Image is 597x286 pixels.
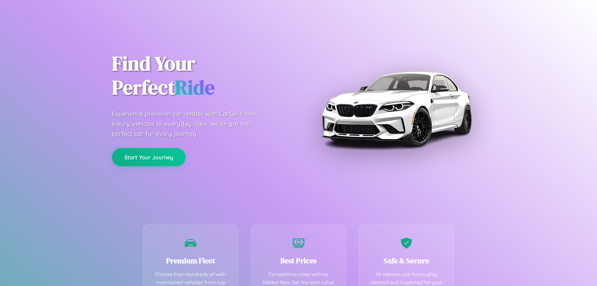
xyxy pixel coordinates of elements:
[112,109,267,139] p: Experience premium car rentals with CarGo. From luxury vehicles to everyday rides, we've got the ...
[261,256,337,266] h3: Best Prices
[112,52,289,100] h1: Find Your Perfect
[368,256,444,266] h3: Safe & Secure
[153,256,229,266] h3: Premium Fleet
[319,31,474,187] img: Premium BMW car rental vehicle
[175,74,215,101] span: Ride
[112,148,186,166] button: Start Your Journey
